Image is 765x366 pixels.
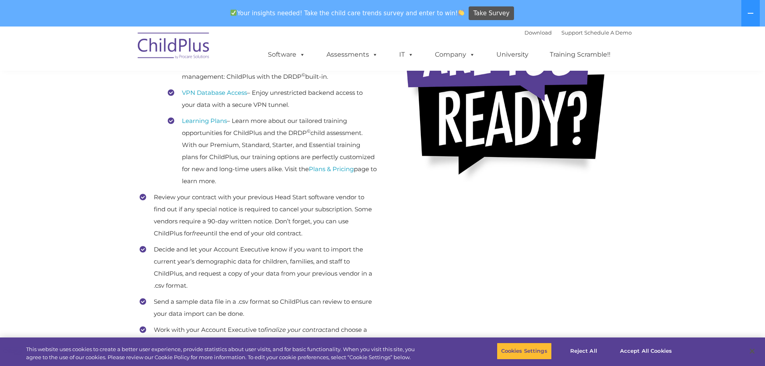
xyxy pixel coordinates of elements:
[584,29,632,36] a: Schedule A Demo
[307,128,310,134] sup: ©
[542,47,618,63] a: Training Scramble!!
[26,346,421,361] div: This website uses cookies to create a better user experience, provide statistics about user visit...
[140,18,377,187] li: Review the Order Form your Account Executive sent you to learn about the optional features that c...
[140,243,377,292] li: Decide and let your Account Executive know if you want to import the current year’s demographic d...
[168,115,377,187] li: – Learn more about our tailored training opportunities for ChildPlus and the DRDP child assessmen...
[231,10,237,16] img: ✅
[524,29,632,36] font: |
[264,326,328,333] em: finalize your contract
[302,72,305,78] sup: ©
[140,191,377,239] li: Review your contract with your previous Head Start software vendor to find out if any special not...
[168,59,377,83] li: – Utilize a single system for data management: ChildPlus with the DRDP built-in.
[182,89,247,96] a: VPN Database Access
[743,342,761,360] button: Close
[469,6,514,20] a: Take Survey
[473,6,510,20] span: Take Survey
[134,27,214,67] img: ChildPlus by Procare Solutions
[616,343,676,360] button: Accept All Cookies
[427,47,483,63] a: Company
[168,87,377,111] li: – Enjoy unrestricted backend access to your data with a secure VPN tunnel.
[192,229,204,237] em: free
[140,324,377,360] li: Work with your Account Executive to and choose a date when you want to receive your ChildPlus dat...
[497,343,552,360] button: Cookies Settings
[458,10,464,16] img: 👏
[524,29,552,36] a: Download
[318,47,386,63] a: Assessments
[260,47,313,63] a: Software
[391,47,422,63] a: IT
[559,343,609,360] button: Reject All
[488,47,537,63] a: University
[309,165,354,173] a: Plans & Pricing
[182,117,227,125] a: Learning Plans
[561,29,583,36] a: Support
[227,5,468,21] span: Your insights needed! Take the child care trends survey and enter to win!
[395,1,620,192] img: areyouready
[140,296,377,320] li: Send a sample data file in a .csv format so ChildPlus can review to ensure your data import can b...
